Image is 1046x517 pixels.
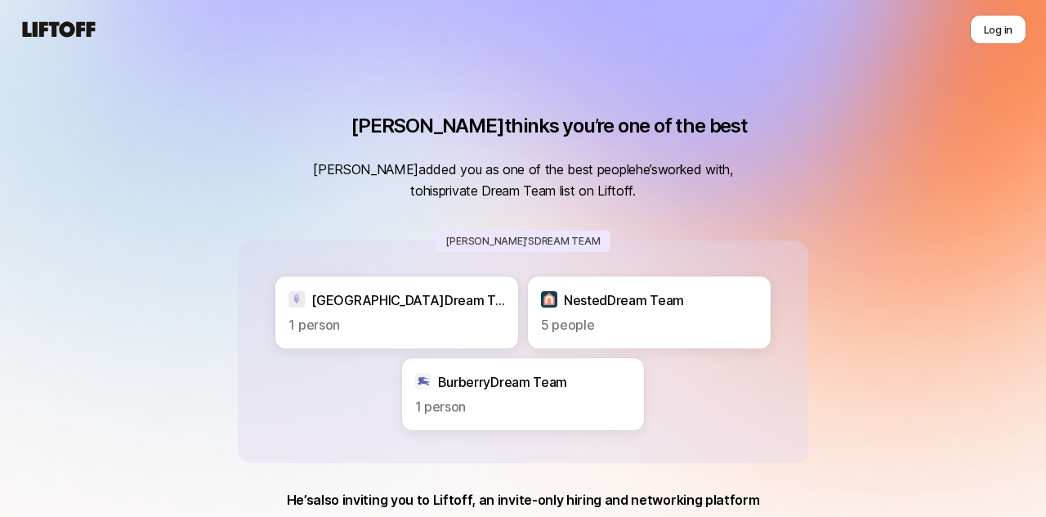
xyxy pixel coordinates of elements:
p: [PERSON_NAME]’s Dream Team [436,231,610,252]
p: 1 person [415,396,632,417]
button: Log in [970,15,1026,44]
p: 5 people [541,314,758,335]
img: Nested [541,291,557,308]
img: Burberry [415,373,431,389]
p: He’s also inviting you to Liftoff, an invite-only hiring and networking platform [287,489,760,510]
p: 1 person [288,314,505,335]
p: Burberry Dream Team [438,371,567,393]
p: [PERSON_NAME] added you as one of the best people he’s worked with, to his private Dream Team lis... [313,159,733,201]
img: Florence [288,291,305,308]
p: Nested Dream Team [564,290,684,311]
p: [PERSON_NAME] thinks you’re one of the best [351,115,748,137]
p: [GEOGRAPHIC_DATA] Dream Team [311,290,505,311]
